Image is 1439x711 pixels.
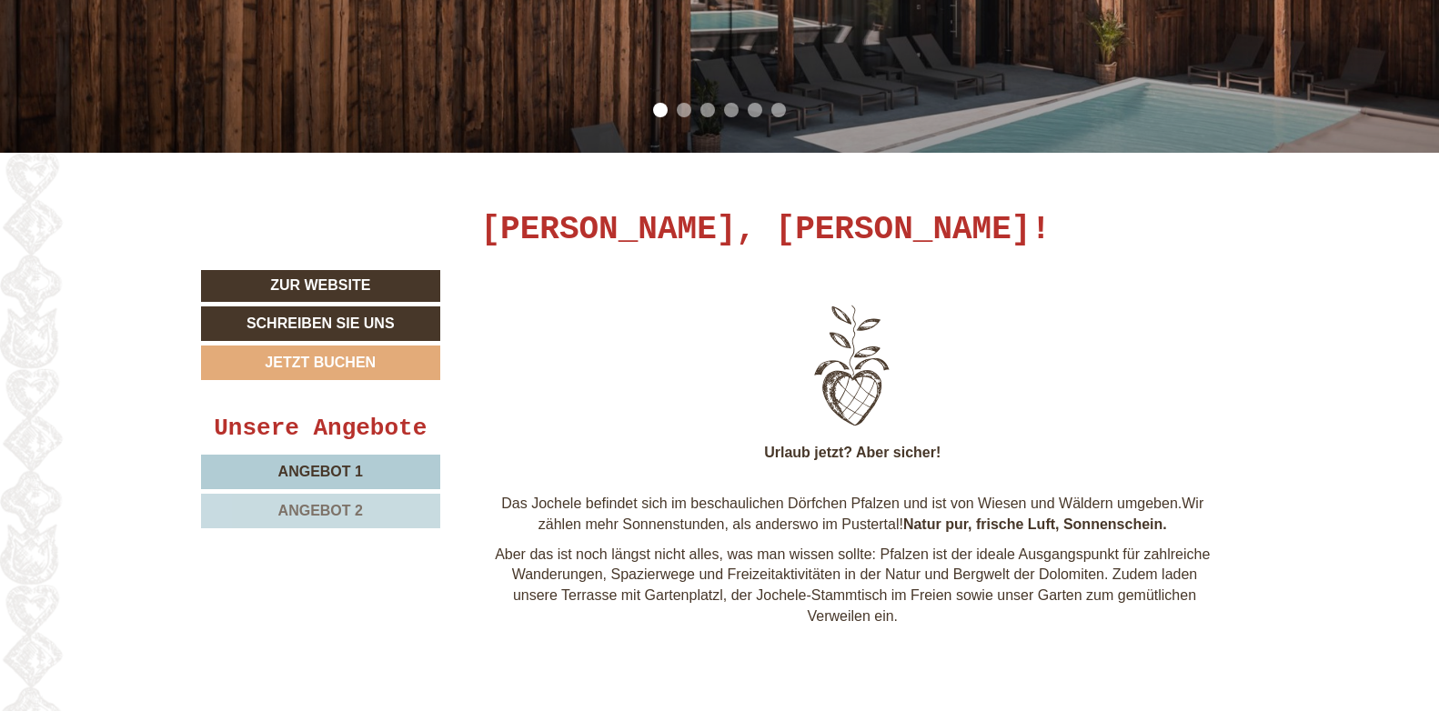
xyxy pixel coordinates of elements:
[201,306,440,341] a: Schreiben Sie uns
[27,52,291,66] div: Hotel Gasthof Jochele
[278,464,363,479] span: Angebot 1
[495,545,1212,627] p: Aber das ist noch längst nicht alles, was man wissen sollte: Pfalzen ist der ideale Ausgangspunkt...
[598,476,715,511] button: Senden
[201,412,440,446] div: Unsere Angebote
[579,297,1125,434] img: image
[201,270,440,302] a: Zur Website
[201,345,440,380] a: Jetzt buchen
[764,445,941,460] strong: Urlaub jetzt? Aber sicher!
[14,48,300,104] div: Guten Tag, wie können wir Ihnen helfen?
[278,503,363,518] span: Angebot 2
[481,212,1052,248] h1: [PERSON_NAME], [PERSON_NAME]!
[324,14,391,45] div: [DATE]
[903,516,1167,532] strong: Natur pur, frische Luft, Sonnenschein.
[495,494,1212,536] p: Das Jochele befindet sich im beschaulichen Dörfchen Pfalzen und ist von Wiesen und Wäldern umgebe...
[27,87,291,100] small: 07:18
